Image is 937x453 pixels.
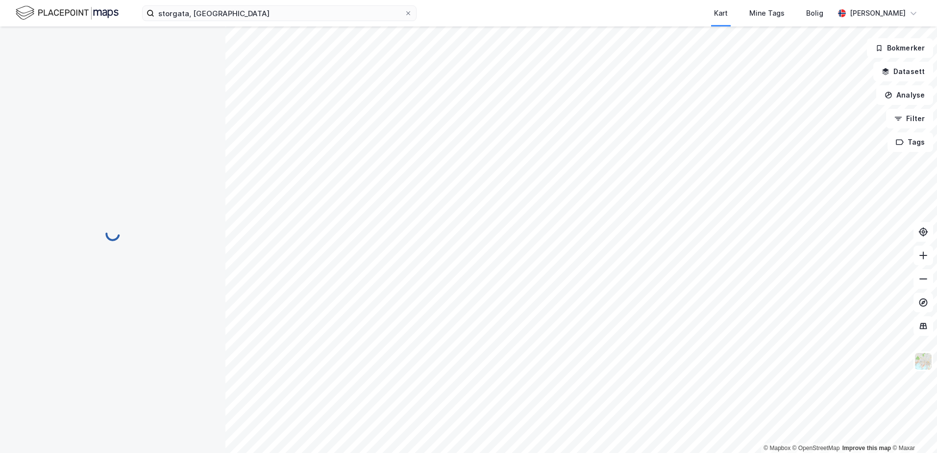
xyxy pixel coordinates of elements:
[764,445,790,452] a: Mapbox
[873,62,933,81] button: Datasett
[888,406,937,453] iframe: Chat Widget
[850,7,906,19] div: [PERSON_NAME]
[806,7,823,19] div: Bolig
[749,7,785,19] div: Mine Tags
[842,445,891,452] a: Improve this map
[914,352,933,371] img: Z
[886,109,933,128] button: Filter
[867,38,933,58] button: Bokmerker
[792,445,840,452] a: OpenStreetMap
[888,132,933,152] button: Tags
[714,7,728,19] div: Kart
[16,4,119,22] img: logo.f888ab2527a4732fd821a326f86c7f29.svg
[105,226,121,242] img: spinner.a6d8c91a73a9ac5275cf975e30b51cfb.svg
[154,6,404,21] input: Søk på adresse, matrikkel, gårdeiere, leietakere eller personer
[876,85,933,105] button: Analyse
[888,406,937,453] div: Kontrollprogram for chat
